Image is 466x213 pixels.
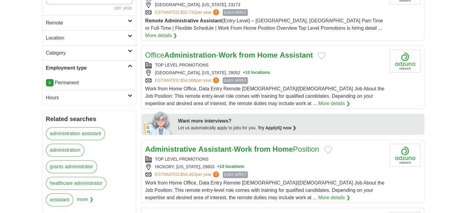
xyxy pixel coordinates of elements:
span: ? [213,171,219,177]
img: Company logo [390,50,420,73]
h2: Employment type [46,64,128,72]
strong: Assistant [200,18,222,23]
button: Add to favorite jobs [324,146,332,154]
strong: Remote [145,18,163,23]
a: ESTIMATED:$54,463per year? [155,171,220,178]
h2: Remote [46,19,128,27]
a: Hours [42,90,136,105]
a: grants administrator [46,160,97,173]
a: administration assistant [46,127,105,140]
span: Work from Home Office, Data Entry Remote [DEMOGRAPHIC_DATA]/[DEMOGRAPHIC_DATA] Job About the Job ... [145,86,385,106]
span: EASY APPLY [223,77,248,84]
div: TOP LEVEL PROMOTIONS [145,62,385,68]
strong: Administrative [165,18,199,23]
a: More details ❯ [145,32,177,39]
a: More details ❯ [318,100,350,107]
a: administration [46,144,85,157]
h2: Hours [46,94,128,101]
span: $54,463 [180,172,196,177]
a: OfficeAdministration-Work from Home Assistant [145,51,313,59]
strong: from [254,145,270,153]
a: Remote [42,15,136,30]
div: [GEOGRAPHIC_DATA], [US_STATE], 28052 [145,70,385,76]
span: EASY APPLY [223,171,248,178]
strong: from [239,51,255,59]
span: more ❯ [77,193,93,210]
span: ? [213,77,219,83]
strong: Administration [164,51,216,59]
a: ESTIMATED:$54,968per year? [155,77,220,84]
a: ESTIMATED:$52,742per year? [155,9,220,16]
a: assistant [46,193,73,206]
button: +10 locations [217,164,244,170]
span: (Entry-Level) – [GEOGRAPHIC_DATA], [GEOGRAPHIC_DATA] Part-Time or Full-Time | Flexible Schedule |... [145,18,383,31]
div: HICKORY, [US_STATE], 28603 [145,164,385,170]
a: More details ❯ [318,194,350,201]
strong: Assistant [198,145,231,153]
span: EASY APPLY [223,9,248,16]
a: healthcare administrator [46,177,107,190]
a: X [46,79,54,86]
a: Administrative Assistant-Work from HomePosition [145,145,319,153]
h2: Location [46,34,128,42]
a: Category [42,45,136,60]
span: + [217,164,219,170]
strong: Home [273,145,293,153]
li: Permanent [46,79,132,86]
strong: Work [218,51,237,59]
strong: Administrative [145,145,196,153]
strong: Assistant [280,51,313,59]
img: apply-iq-scientist.png [144,110,173,135]
div: Want more interviews? [178,117,421,125]
strong: Home [257,51,278,59]
span: ? [213,9,219,15]
button: Add to favorite jobs [318,52,326,59]
strong: Work [234,145,252,153]
div: [GEOGRAPHIC_DATA], [US_STATE], 23173 [145,2,385,8]
img: Company logo [390,144,420,167]
span: Work from Home Office, Data Entry Remote [DEMOGRAPHIC_DATA]/[DEMOGRAPHIC_DATA] Job About the Job ... [145,180,385,200]
h2: Category [46,49,128,57]
span: $54,968 [180,78,196,83]
button: +10 locations [243,70,270,76]
h2: Related searches [46,114,132,124]
span: + [243,70,245,76]
div: Let us automatically apply to jobs for you. [178,125,421,131]
div: per year [46,4,132,12]
span: $52,742 [180,10,196,15]
a: Try ApplyIQ now ❯ [258,125,297,130]
div: TOP LEVEL PROMOTIONS [145,156,385,162]
a: Employment type [42,60,136,75]
a: Location [42,30,136,45]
